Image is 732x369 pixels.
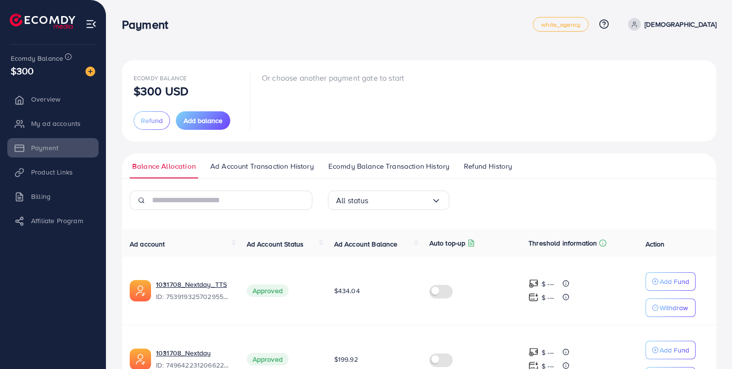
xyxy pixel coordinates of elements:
p: Auto top-up [429,237,466,249]
p: Or choose another payment gate to start [262,72,404,84]
p: $ --- [542,278,554,290]
input: Search for option [369,193,431,208]
span: Ecomdy Balance Transaction History [328,161,449,172]
span: Ad account [130,239,165,249]
button: Add Fund [646,341,696,359]
span: $434.04 [334,286,360,296]
span: Ad Account Status [247,239,304,249]
span: Approved [247,353,289,366]
span: Action [646,239,665,249]
span: Refund [141,116,163,125]
a: white_agency [533,17,589,32]
span: Ecomdy Balance [134,74,187,82]
h3: Payment [122,18,176,32]
div: <span class='underline'>1031708_Nextday_TTS</span></br>7539193257029550098 [156,280,231,302]
p: [DEMOGRAPHIC_DATA] [645,18,716,30]
span: Ad Account Balance [334,239,398,249]
span: Approved [247,284,289,297]
button: Refund [134,111,170,130]
img: image [85,67,95,76]
p: $ --- [542,347,554,358]
span: white_agency [541,21,580,28]
span: All status [336,193,369,208]
a: 1031708_Nextday [156,348,231,358]
img: top-up amount [528,347,539,357]
span: $300 [11,64,34,78]
img: logo [10,14,75,29]
p: $ --- [542,292,554,303]
a: [DEMOGRAPHIC_DATA] [624,18,716,31]
button: Add Fund [646,272,696,291]
img: ic-ads-acc.e4c84228.svg [130,280,151,301]
span: Balance Allocation [132,161,196,172]
button: Withdraw [646,299,696,317]
span: Ad Account Transaction History [210,161,314,172]
p: Add Fund [660,344,689,356]
p: Withdraw [660,302,688,314]
img: menu [85,18,97,30]
p: $300 USD [134,85,188,97]
img: top-up amount [528,279,539,289]
span: $199.92 [334,354,358,364]
button: Add balance [176,111,230,130]
div: Search for option [328,191,449,210]
span: ID: 7539193257029550098 [156,292,231,301]
p: Threshold information [528,237,597,249]
span: Refund History [464,161,512,172]
a: 1031708_Nextday_TTS [156,280,231,289]
span: Ecomdy Balance [11,53,63,63]
p: Add Fund [660,276,689,287]
span: Add balance [184,116,222,125]
img: top-up amount [528,292,539,302]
